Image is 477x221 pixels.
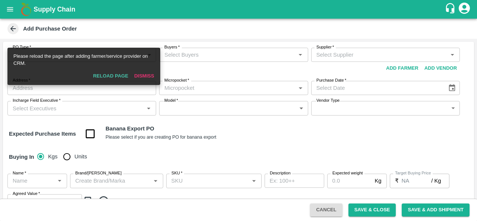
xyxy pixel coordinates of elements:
a: Supply Chain [34,4,445,15]
button: Dismiss [131,70,157,83]
img: CloneIcon [83,195,95,208]
input: Address [7,81,156,95]
button: Open [296,50,305,60]
small: Please select if you are creating PO for banana export [105,135,216,140]
p: ₹ [395,177,399,185]
p: Kg [375,177,381,185]
input: Select Buyers [161,50,293,60]
span: Units [75,152,87,161]
b: Banana Export PO [105,126,154,132]
label: Micropocket [164,78,189,83]
button: Save & Add Shipment [402,203,470,217]
input: SKU [168,176,247,186]
label: Description [270,170,291,176]
button: Add Farmer [383,62,421,75]
label: SKU [171,170,182,176]
input: Create Brand/Marka [72,176,149,186]
button: Open [296,83,305,93]
label: Vendor Type [316,98,339,104]
label: Name [13,170,26,176]
button: Choose date [445,81,459,95]
b: Supply Chain [34,6,75,13]
button: open drawer [1,1,19,18]
div: buying_in [37,149,93,164]
button: Cancel [310,203,342,217]
label: Target Buying Price [395,170,431,176]
label: Buyers [164,44,180,50]
input: Micropocket [161,83,293,93]
button: Add Vendor [421,62,460,75]
button: Open [144,103,154,113]
label: Incharge Field Executive [13,98,60,104]
label: Expected weight [332,170,363,176]
div: account of current user [458,1,471,17]
button: Reload Page [90,70,131,83]
button: Save & Close [348,203,396,217]
div: Please reload the page after adding farmer/service provider on CRM. [13,50,154,70]
h6: Buying In [6,149,37,165]
label: Agreed Value [13,191,40,197]
label: Model [164,98,178,104]
input: 0.0 [19,194,64,208]
button: Open [249,176,259,186]
input: Select Executives [10,103,142,113]
p: / Kg [64,197,74,205]
input: Select Date [311,81,442,95]
b: Add Purchase Order [23,26,77,32]
div: customer-support [445,3,458,16]
strong: Expected Purchase Items [9,131,76,137]
button: Open [151,176,160,186]
label: Brand/[PERSON_NAME] [75,170,121,176]
input: Name [10,176,53,186]
label: Supplier [316,44,334,50]
img: logo [19,2,34,17]
span: Kgs [48,152,58,161]
p: / Kg [431,177,441,185]
input: Select Supplier [313,50,445,60]
input: 0.0 [327,174,372,188]
p: ₹ [13,197,16,205]
label: Purchase Date [316,78,346,83]
button: Open [448,50,457,60]
input: 0.0 [402,174,432,188]
label: PO Type [13,44,31,50]
button: Open [55,176,64,186]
